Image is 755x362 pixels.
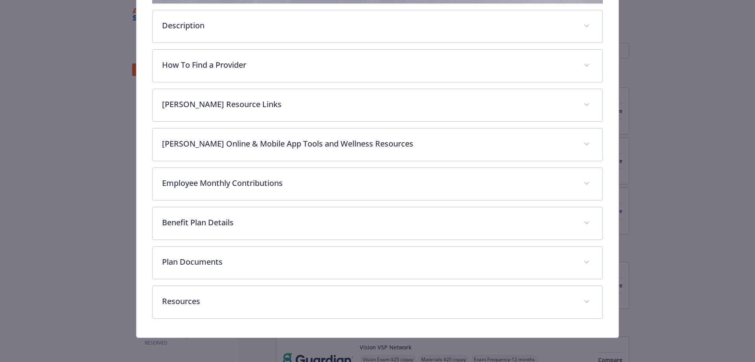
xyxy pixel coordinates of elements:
[162,59,575,71] p: How To Find a Provider
[162,98,575,110] p: [PERSON_NAME] Resource Links
[162,20,575,32] p: Description
[153,247,603,279] div: Plan Documents
[153,128,603,161] div: [PERSON_NAME] Online & Mobile App Tools and Wellness Resources
[162,138,575,150] p: [PERSON_NAME] Online & Mobile App Tools and Wellness Resources
[153,10,603,43] div: Description
[162,256,575,268] p: Plan Documents
[153,207,603,239] div: Benefit Plan Details
[162,295,575,307] p: Resources
[153,168,603,200] div: Employee Monthly Contributions
[162,177,575,189] p: Employee Monthly Contributions
[153,89,603,121] div: [PERSON_NAME] Resource Links
[153,286,603,318] div: Resources
[162,217,575,228] p: Benefit Plan Details
[153,50,603,82] div: How To Find a Provider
